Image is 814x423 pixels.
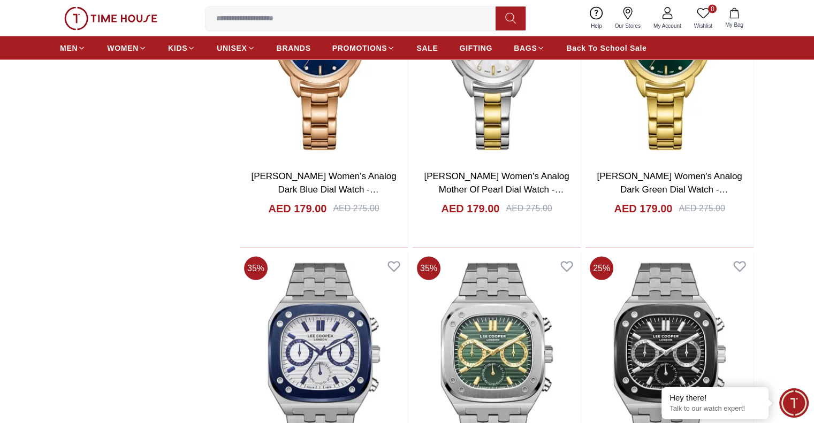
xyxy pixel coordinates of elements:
[217,42,247,53] span: UNISEX
[168,38,195,57] a: KIDS
[333,202,379,214] div: AED 275.00
[64,6,157,30] img: ...
[217,38,255,57] a: UNISEX
[332,42,387,53] span: PROMOTIONS
[690,21,717,29] span: Wishlist
[277,38,311,57] a: BRANDS
[107,38,147,57] a: WOMEN
[587,21,606,29] span: Help
[514,38,545,57] a: BAGS
[611,21,645,29] span: Our Stores
[417,256,440,280] span: 35 %
[566,42,646,53] span: Back To School Sale
[584,4,608,32] a: Help
[679,202,725,214] div: AED 275.00
[779,388,809,418] div: Chat Widget
[251,171,396,208] a: [PERSON_NAME] Women's Analog Dark Blue Dial Watch - LC08024.490
[608,4,647,32] a: Our Stores
[277,42,311,53] span: BRANDS
[441,201,499,216] h4: AED 179.00
[424,171,569,208] a: [PERSON_NAME] Women's Analog Mother Of Pearl Dial Watch - LC08024.220
[506,202,552,214] div: AED 275.00
[459,38,492,57] a: GIFTING
[590,256,613,280] span: 25 %
[416,38,438,57] a: SALE
[670,393,760,403] div: Hey there!
[107,42,139,53] span: WOMEN
[649,21,686,29] span: My Account
[60,38,86,57] a: MEN
[708,4,717,13] span: 0
[416,42,438,53] span: SALE
[597,171,742,208] a: [PERSON_NAME] Women's Analog Dark Green Dial Watch - LC08024.170
[719,5,750,30] button: My Bag
[566,38,646,57] a: Back To School Sale
[244,256,268,280] span: 35 %
[60,42,78,53] span: MEN
[332,38,395,57] a: PROMOTIONS
[688,4,719,32] a: 0Wishlist
[614,201,672,216] h4: AED 179.00
[514,42,537,53] span: BAGS
[459,42,492,53] span: GIFTING
[168,42,187,53] span: KIDS
[721,20,748,28] span: My Bag
[670,404,760,413] p: Talk to our watch expert!
[268,201,326,216] h4: AED 179.00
